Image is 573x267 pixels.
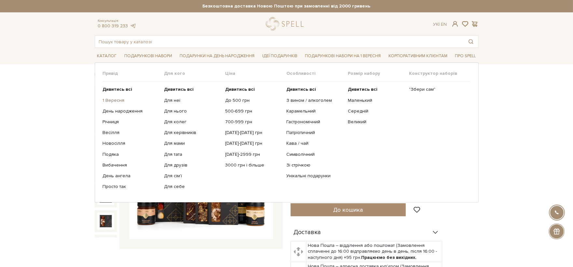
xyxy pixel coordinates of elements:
[103,119,159,125] a: Річниця
[164,162,220,168] a: Для друзів
[348,87,404,92] a: Дивитись всі
[303,50,384,61] a: Подарункові набори на 1 Вересня
[286,130,343,136] a: Патріотичний
[164,130,220,136] a: Для керівників
[98,19,136,23] span: Консультація:
[122,51,175,61] a: Подарункові набори
[103,152,159,157] a: Подяка
[225,87,281,92] a: Дивитись всі
[97,237,114,254] img: Подарунок Фестиваль ігристого
[348,98,404,103] a: Маленький
[103,108,159,114] a: День народження
[164,184,220,190] a: Для себе
[103,87,159,92] a: Дивитись всі
[225,119,281,125] a: 700-999 грн
[225,71,286,76] span: Ціна
[260,51,300,61] a: Ідеї подарунків
[348,87,377,92] b: Дивитись всі
[164,119,220,125] a: Для колег
[463,36,478,47] button: Пошук товару у каталозі
[164,87,220,92] a: Дивитись всі
[225,162,281,168] a: 3000 грн і більше
[225,87,255,92] b: Дивитись всі
[164,152,220,157] a: Для тата
[286,162,343,168] a: Зі стрічкою
[103,184,159,190] a: Просто так
[103,140,159,146] a: Новосілля
[130,23,136,29] a: telegram
[409,87,465,92] a: "Збери сам"
[103,71,164,76] span: Привід
[225,108,281,114] a: 500-699 грн
[225,130,281,136] a: [DATE]-[DATE] грн
[453,51,479,61] a: Про Spell
[103,173,159,179] a: День ангела
[348,108,404,114] a: Середній
[225,140,281,146] a: [DATE]-[DATE] грн
[98,23,128,29] a: 0 800 319 233
[95,51,119,61] a: Каталог
[286,87,316,92] b: Дивитись всі
[95,3,479,9] strong: Безкоштовна доставка Новою Поштою при замовленні від 2000 гривень
[348,119,404,125] a: Великий
[164,140,220,146] a: Для мами
[103,130,159,136] a: Весілля
[294,230,321,235] span: Доставка
[164,98,220,103] a: Для неї
[225,152,281,157] a: [DATE]-2999 грн
[164,108,220,114] a: Для нього
[441,21,447,27] a: En
[177,51,257,61] a: Подарунки на День народження
[348,71,409,76] span: Розмір набору
[286,108,343,114] a: Карамельний
[286,119,343,125] a: Гастрономічний
[291,203,406,216] button: До кошика
[333,206,363,213] span: До кошика
[361,255,416,260] b: Працюємо без вихідних.
[286,152,343,157] a: Символічний
[95,36,463,47] input: Пошук товару у каталозі
[164,71,225,76] span: Для кого
[306,241,442,262] td: Нова Пошта – відділення або поштомат (Замовлення сплаченні до 16:00 відправляємо день в день, піс...
[103,87,132,92] b: Дивитись всі
[103,162,159,168] a: Вибачення
[433,21,447,27] div: Ук
[97,213,114,230] img: Подарунок Фестиваль ігристого
[286,87,343,92] a: Дивитись всі
[164,87,194,92] b: Дивитись всі
[95,62,479,203] div: Каталог
[286,173,343,179] a: Унікальні подарунки
[103,98,159,103] a: 1 Вересня
[439,21,440,27] span: |
[225,98,281,103] a: До 500 грн
[286,71,348,76] span: Особливості
[286,140,343,146] a: Кава / чай
[164,173,220,179] a: Для сім'ї
[266,17,307,31] a: logo
[409,71,470,76] span: Конструктор наборів
[386,50,450,61] a: Корпоративним клієнтам
[286,98,343,103] a: З вином / алкоголем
